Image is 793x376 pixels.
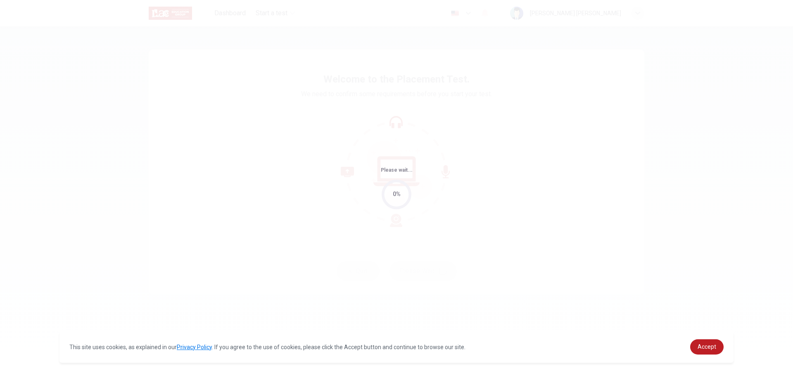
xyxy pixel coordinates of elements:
span: Accept [698,343,716,350]
a: Privacy Policy [177,344,212,350]
span: This site uses cookies, as explained in our . If you agree to the use of cookies, please click th... [69,344,465,350]
div: 0% [393,189,401,199]
div: cookieconsent [59,331,734,363]
span: Please wait... [381,167,413,173]
a: dismiss cookie message [690,339,724,355]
